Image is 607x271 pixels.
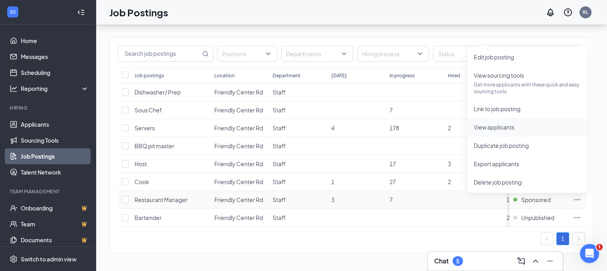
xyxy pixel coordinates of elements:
li: Next Page [572,232,585,245]
span: View sourcing tools [474,72,524,79]
span: 276 [506,214,516,221]
span: Dishwasher/ Prep [134,88,181,96]
a: 1 [557,233,569,245]
span: 17 [390,160,396,167]
button: right [572,232,585,245]
span: Friendly Center Rd [214,142,263,149]
div: Team Management [10,188,87,195]
a: OnboardingCrown [21,200,89,216]
div: Hiring [10,104,87,111]
a: TeamCrown [21,216,89,232]
span: BBQ pit master [134,142,174,149]
span: Friendly Center Rd [214,160,263,167]
span: 7 [390,106,393,114]
div: Location [214,72,235,79]
span: Restaurant Manager [134,196,188,203]
svg: Ellipses [573,196,581,204]
svg: WorkstreamLogo [9,8,17,16]
h1: Job Postings [109,6,168,19]
th: [DATE] [327,67,386,83]
td: Staff [269,119,327,137]
span: Staff [273,106,286,114]
td: Friendly Center Rd [210,155,269,173]
span: 1 [596,244,603,250]
a: Applicants [21,116,89,132]
td: Staff [269,101,327,119]
td: Friendly Center Rd [210,191,269,209]
a: Sourcing Tools [21,132,89,148]
span: Friendly Center Rd [214,214,263,221]
svg: QuestionInfo [563,8,573,17]
span: 2 [448,124,451,132]
span: right [576,236,581,241]
td: Friendly Center Rd [210,173,269,191]
a: Talent Network [21,164,89,180]
div: Reporting [21,84,89,92]
div: Switch to admin view [21,255,77,263]
span: 1 [331,178,334,185]
button: Minimize [544,255,556,267]
svg: ChevronUp [531,256,540,266]
span: 7 [390,196,393,203]
span: left [544,236,549,241]
span: Bartender [134,214,162,221]
span: 4 [331,124,334,132]
span: Staff [273,196,286,203]
a: Scheduling [21,65,89,81]
span: 178 [390,124,399,132]
span: View applicants [474,124,514,131]
span: 3 [448,160,451,167]
button: ComposeMessage [515,255,528,267]
svg: MagnifyingGlass [202,51,209,57]
span: Friendly Center Rd [214,88,263,96]
svg: Notifications [546,8,555,17]
input: Search job postings [118,46,201,61]
svg: Ellipses [573,214,581,222]
span: Host [134,160,147,167]
svg: Collapse [77,8,85,16]
span: Sous Chef [134,106,162,114]
li: Previous Page [540,232,553,245]
span: Link to job posting [474,105,520,112]
svg: Minimize [545,256,555,266]
span: Unpublished [521,214,554,222]
svg: Analysis [10,84,18,92]
span: Delete job posting [474,179,522,186]
span: Cook [134,178,149,185]
span: Staff [273,178,286,185]
td: Friendly Center Rd [210,137,269,155]
td: Friendly Center Rd [210,119,269,137]
span: Staff [273,214,286,221]
button: left [540,232,553,245]
td: Staff [269,155,327,173]
button: ChevronUp [529,255,542,267]
span: Staff [273,142,286,149]
h3: Chat [434,257,449,265]
span: 187 [506,196,516,203]
span: Servers [134,124,155,132]
p: Get more applicants with these quick and easy sourcing tools. [474,81,581,95]
td: Staff [269,173,327,191]
span: Duplicate job posting [474,142,529,149]
a: Messages [21,49,89,65]
span: Sponsored [521,196,551,204]
svg: Settings [10,255,18,263]
th: Hired [444,67,502,83]
span: Export applicants [474,160,519,167]
svg: ComposeMessage [516,256,526,266]
span: Friendly Center Rd [214,106,263,114]
span: Friendly Center Rd [214,178,263,185]
a: Job Postings [21,148,89,164]
span: 3 [331,196,334,203]
td: Staff [269,83,327,101]
span: Staff [273,88,286,96]
th: In progress [386,67,444,83]
td: Staff [269,137,327,155]
div: RL [583,9,588,16]
li: 1 [556,232,569,245]
span: Friendly Center Rd [214,124,263,132]
span: Edit job posting [474,53,514,61]
td: Friendly Center Rd [210,209,269,227]
iframe: Intercom live chat [580,244,599,263]
span: 2 [448,178,451,185]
